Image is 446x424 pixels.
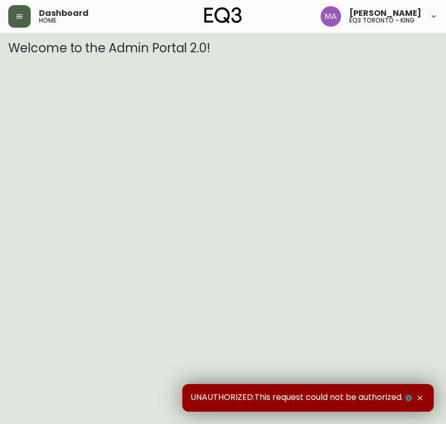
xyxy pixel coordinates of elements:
[349,9,421,17] span: [PERSON_NAME]
[349,17,415,24] h5: eq3 toronto - king
[190,392,414,403] span: UNAUTHORIZED:This request could not be authorized.
[39,9,89,17] span: Dashboard
[321,6,341,27] img: 4f0989f25cbf85e7eb2537583095d61e
[8,41,438,55] h3: Welcome to the Admin Portal 2.0!
[204,7,242,24] img: logo
[39,17,56,24] h5: home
